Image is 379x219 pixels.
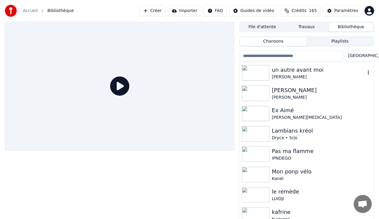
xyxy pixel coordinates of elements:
[281,5,321,16] button: Crédits165
[272,196,371,202] div: LUIDJI
[272,135,371,141] div: Dryce • Srjo
[272,94,371,100] div: [PERSON_NAME]
[334,8,358,14] div: Paramètres
[354,195,372,213] a: Ouvrir le chat
[329,23,373,31] button: Bibliothèque
[272,106,371,115] div: Ex Aimé
[272,208,371,216] div: kafrine
[204,5,227,16] button: FAQ
[272,147,371,155] div: Pas ma flamme
[272,167,371,176] div: Mon ponp vélo
[309,8,317,14] span: 165
[307,37,373,46] button: Playlists
[168,5,201,16] button: Importer
[272,155,371,161] div: IPNDEGO
[5,5,17,17] img: youka
[272,66,365,74] div: un autre avant moi
[139,5,166,16] button: Créer
[272,74,365,80] div: [PERSON_NAME]
[284,23,329,31] button: Travaux
[272,127,371,135] div: Lambians kréol
[23,8,38,14] a: Accueil
[240,23,284,31] button: File d'attente
[323,5,362,16] button: Paramètres
[47,8,74,14] span: Bibliothèque
[272,176,371,182] div: Kanel
[272,187,371,196] div: le remède
[23,8,74,14] nav: breadcrumb
[272,115,371,121] div: [PERSON_NAME][MEDICAL_DATA]
[240,37,307,46] button: Chansons
[272,86,371,94] div: [PERSON_NAME]
[292,8,306,14] span: Crédits
[229,5,278,16] button: Guides de vidéo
